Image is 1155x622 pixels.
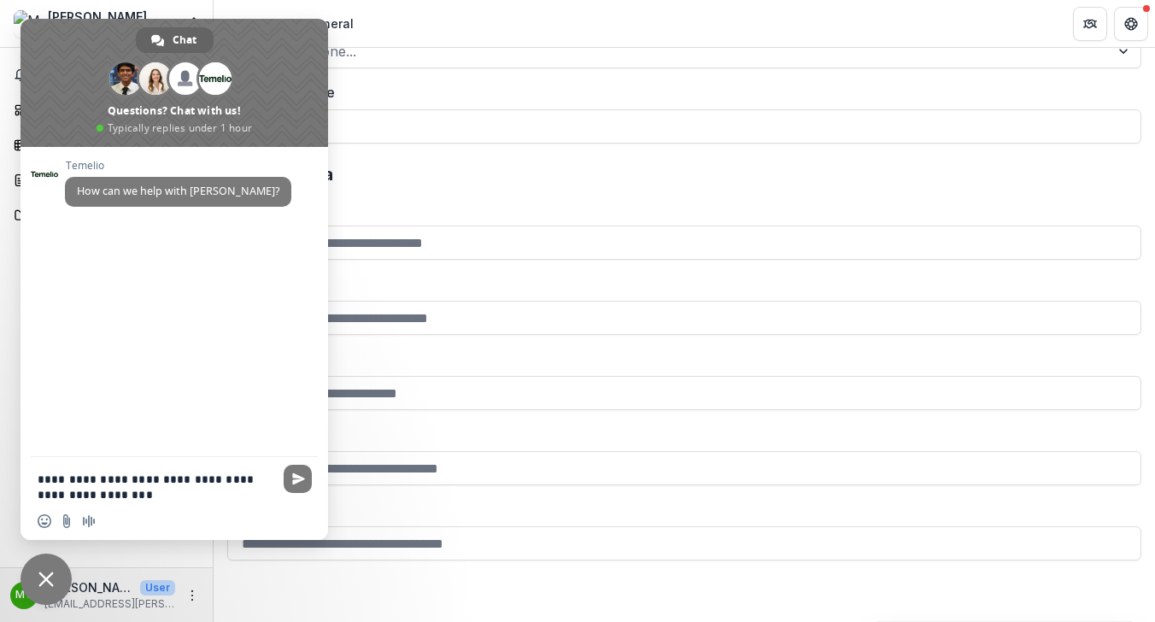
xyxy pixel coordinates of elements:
p: User [140,580,175,596]
a: Settings [220,11,284,36]
a: Documents [7,201,206,229]
div: [PERSON_NAME] [48,8,147,26]
span: Temelio [65,160,291,172]
button: Partners [1073,7,1107,41]
span: How can we help with [PERSON_NAME]? [77,184,279,198]
label: LinkedIn [227,424,1131,444]
img: Maylee Todd [14,10,41,38]
label: GuideStar [227,499,1131,519]
h2: Social media [227,164,1141,185]
a: Dashboard [7,96,206,124]
label: Postal / zip code [227,82,1131,103]
label: Instagram [227,273,1131,294]
textarea: Compose your message... [38,472,273,502]
button: Notifications [7,62,206,89]
p: [PERSON_NAME] [44,578,133,596]
div: Close chat [21,554,72,605]
span: Send [284,465,312,493]
div: Settings [227,15,277,32]
div: General [306,15,354,32]
div: Maylee Todd [15,590,32,601]
span: Send a file [60,514,73,528]
button: Open entity switcher [182,7,206,41]
span: Chat [173,27,196,53]
p: [EMAIL_ADDRESS][PERSON_NAME][DOMAIN_NAME] [44,596,175,612]
div: Chat [136,27,214,53]
a: Proposals [7,166,206,194]
nav: breadcrumb [220,11,361,36]
button: More [182,585,202,606]
label: Facebook [227,198,1131,219]
label: Twitter [227,349,1131,369]
span: Insert an emoji [38,514,51,528]
span: Audio message [82,514,96,528]
button: Get Help [1114,7,1148,41]
a: Tasks [7,131,206,159]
